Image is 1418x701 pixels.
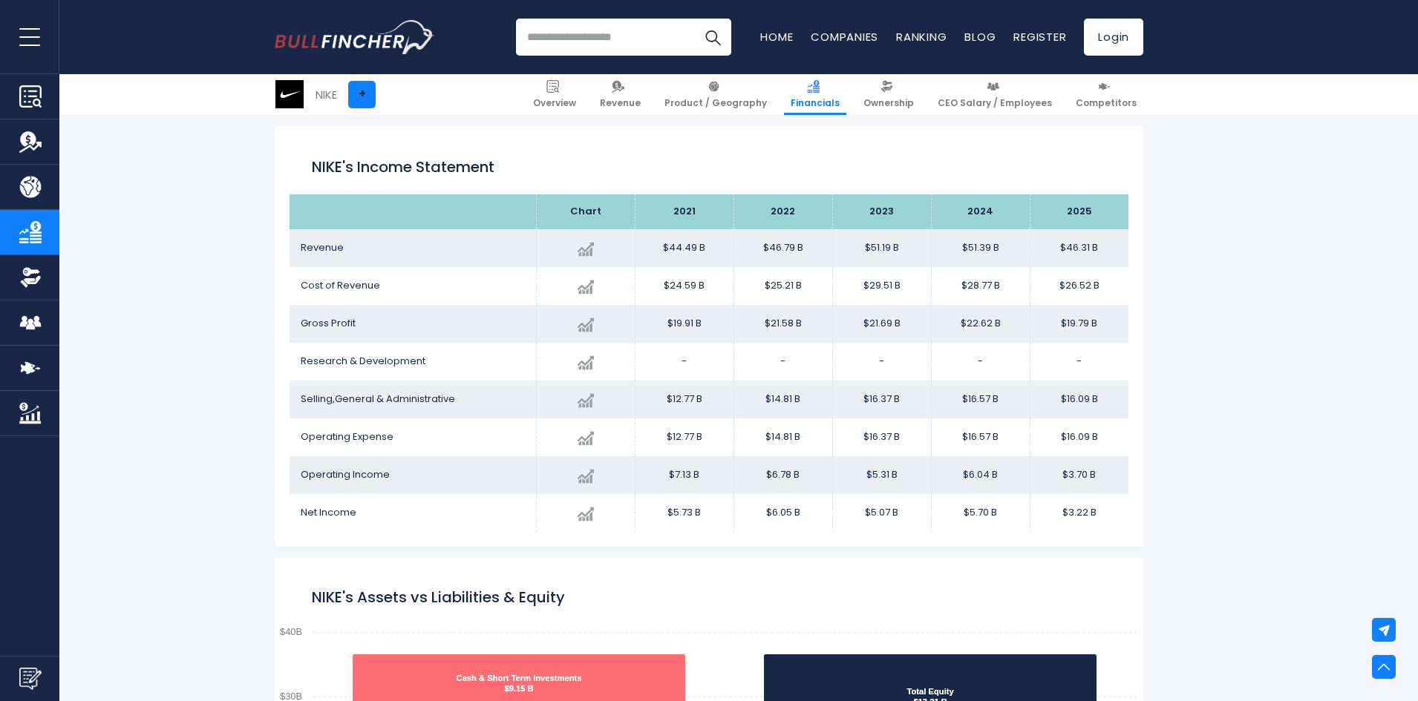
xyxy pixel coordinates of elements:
td: $7.13 B [635,456,733,494]
span: Cost of Revenue [301,278,380,292]
span: Product / Geography [664,97,767,109]
span: Operating Expense [301,430,393,444]
td: $6.78 B [733,456,832,494]
h1: NIKE's Income Statement [312,156,1106,178]
text: Cash & Short Term Investments $9.15 B [457,674,582,693]
a: Ownership [857,74,921,115]
a: Financials [784,74,846,115]
tspan: NIKE's Assets vs Liabilities & Equity [312,587,565,608]
td: $26.52 B [1030,267,1128,305]
td: $21.69 B [832,305,931,343]
td: $5.73 B [635,494,733,532]
td: $29.51 B [832,267,931,305]
a: Revenue [593,74,647,115]
td: $46.79 B [733,229,832,267]
td: $6.05 B [733,494,832,532]
td: $14.81 B [733,381,832,418]
td: $46.31 B [1030,229,1128,267]
a: Overview [526,74,583,115]
th: Chart [536,194,635,229]
img: Ownership [19,266,42,289]
a: Go to homepage [275,20,434,54]
a: Register [1013,29,1066,45]
td: - [1030,343,1128,381]
span: Selling,General & Administrative [301,392,455,406]
td: $14.81 B [733,418,832,456]
th: 2025 [1030,194,1128,229]
div: NIKE [316,86,337,103]
th: 2023 [832,194,931,229]
th: 2024 [931,194,1030,229]
td: $19.91 B [635,305,733,343]
td: $51.19 B [832,229,931,267]
td: $16.09 B [1030,381,1128,418]
td: $16.57 B [931,381,1030,418]
th: 2021 [635,194,733,229]
td: - [931,343,1030,381]
td: - [635,343,733,381]
th: 2022 [733,194,832,229]
span: Net Income [301,505,356,519]
a: Ranking [896,29,947,45]
td: $3.70 B [1030,456,1128,494]
td: $5.31 B [832,456,931,494]
td: $16.57 B [931,418,1030,456]
td: $51.39 B [931,229,1030,267]
td: $5.70 B [931,494,1030,532]
td: $22.62 B [931,305,1030,343]
td: $16.37 B [832,418,931,456]
td: $24.59 B [635,267,733,305]
span: Revenue [301,240,344,254]
td: $3.22 B [1030,494,1128,532]
a: Competitors [1069,74,1143,115]
td: $12.77 B [635,381,733,418]
img: NKE logo [275,80,304,108]
span: CEO Salary / Employees [938,97,1052,109]
a: Product / Geography [658,74,774,115]
span: Research & Development [301,354,425,368]
td: $16.37 B [832,381,931,418]
td: $25.21 B [733,267,832,305]
span: Gross Profit [301,316,356,330]
td: - [832,343,931,381]
td: - [733,343,832,381]
button: Search [694,19,731,56]
span: Revenue [600,97,641,109]
td: $16.09 B [1030,418,1128,456]
td: $5.07 B [832,494,931,532]
span: Operating Income [301,467,390,481]
td: $21.58 B [733,305,832,343]
td: $28.77 B [931,267,1030,305]
text: $40B [280,626,302,637]
span: Ownership [863,97,914,109]
a: Home [760,29,793,45]
td: $19.79 B [1030,305,1128,343]
td: $12.77 B [635,418,733,456]
td: $44.49 B [635,229,733,267]
td: $6.04 B [931,456,1030,494]
a: CEO Salary / Employees [931,74,1059,115]
a: Blog [964,29,996,45]
a: Login [1084,19,1143,56]
a: + [348,81,376,108]
span: Overview [533,97,576,109]
span: Competitors [1076,97,1137,109]
span: Financials [791,97,840,109]
a: Companies [811,29,878,45]
img: Bullfincher logo [275,20,435,54]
